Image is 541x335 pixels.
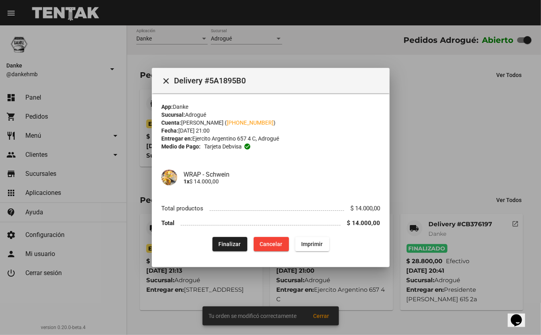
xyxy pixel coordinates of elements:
button: Cerrar [158,73,174,89]
strong: Cuenta: [161,119,181,126]
strong: Sucursal: [161,112,185,118]
strong: App: [161,104,173,110]
span: Finalizar [218,241,241,247]
a: [PHONE_NUMBER] [227,119,273,126]
li: Total $ 14.000,00 [161,216,380,231]
span: Delivery #5A1895B0 [174,74,383,87]
button: Imprimir [295,237,329,251]
mat-icon: check_circle [243,143,250,150]
div: Danke [161,103,380,111]
strong: Medio de Pago: [161,142,201,150]
img: 5308311e-6b54-4505-91eb-fc6b1a7bef64.png [161,169,177,185]
span: Cancelar [260,241,282,247]
strong: Fecha: [161,127,178,134]
span: Tarjeta debvisa [204,142,241,150]
h4: WRAP - Schwein [184,171,380,178]
b: 1x [184,178,189,185]
mat-icon: Cerrar [161,77,171,86]
iframe: chat widget [508,303,533,327]
div: Ejercito Argentino 657 4 C, Adrogué [161,135,380,142]
div: [PERSON_NAME] ( ) [161,119,380,127]
div: [DATE] 21:00 [161,127,380,135]
button: Cancelar [253,237,289,251]
span: Imprimir [301,241,323,247]
div: Adrogué [161,111,380,119]
li: Total productos $ 14.000,00 [161,201,380,216]
strong: Entregar en: [161,135,192,142]
p: $ 14.000,00 [184,178,380,185]
button: Finalizar [212,237,247,251]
